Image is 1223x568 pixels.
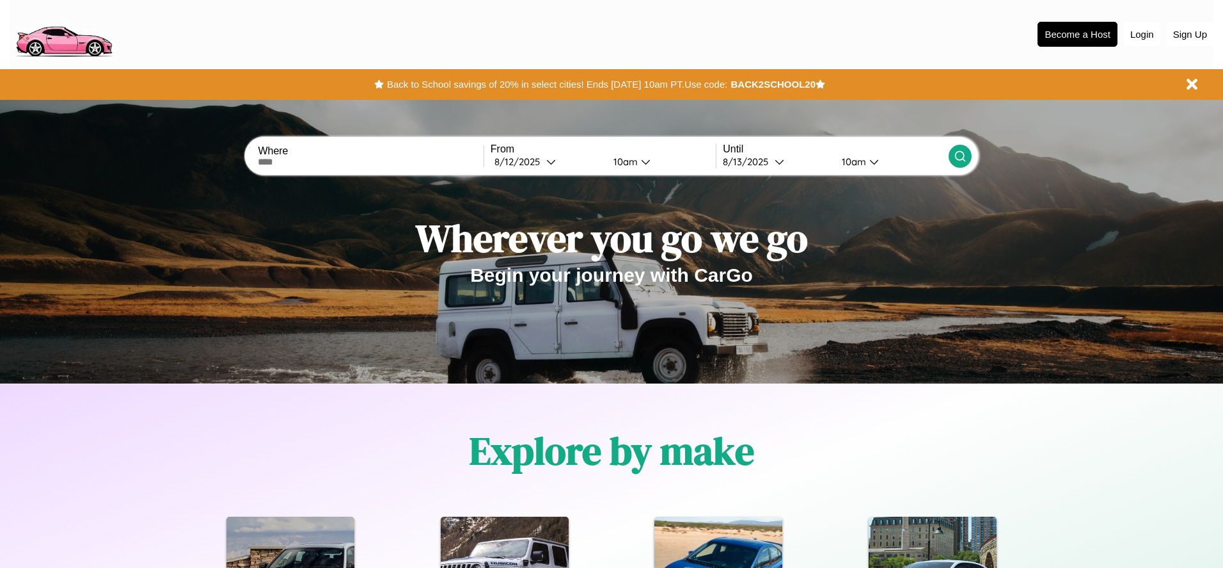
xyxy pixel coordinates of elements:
label: From [491,143,716,155]
div: 10am [607,156,641,168]
div: 10am [835,156,869,168]
img: logo [10,6,118,60]
button: 10am [603,155,716,168]
button: Back to School savings of 20% in select cities! Ends [DATE] 10am PT.Use code: [384,76,730,93]
button: Become a Host [1038,22,1117,47]
label: Where [258,145,483,157]
button: 10am [832,155,948,168]
label: Until [723,143,948,155]
button: Login [1124,22,1160,46]
div: 8 / 13 / 2025 [723,156,775,168]
div: 8 / 12 / 2025 [494,156,546,168]
h1: Explore by make [469,425,754,477]
button: 8/12/2025 [491,155,603,168]
b: BACK2SCHOOL20 [730,79,816,90]
button: Sign Up [1167,22,1213,46]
